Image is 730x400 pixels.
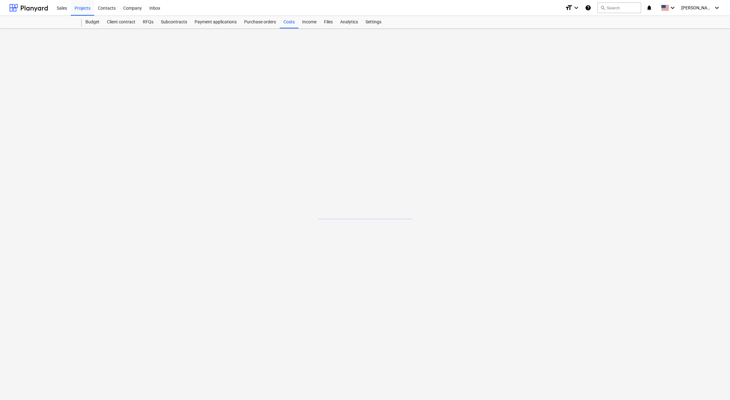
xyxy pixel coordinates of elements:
[565,4,573,12] i: format_size
[573,4,580,12] i: keyboard_arrow_down
[362,16,385,28] a: Settings
[280,16,298,28] a: Costs
[139,16,157,28] a: RFQs
[240,16,280,28] a: Purchase orders
[336,16,362,28] a: Analytics
[191,16,240,28] a: Payment applications
[103,16,139,28] a: Client contract
[298,16,320,28] a: Income
[597,2,641,13] button: Search
[646,4,652,12] i: notifications
[157,16,191,28] a: Subcontracts
[585,4,591,12] i: Knowledge base
[82,16,103,28] a: Budget
[669,4,676,12] i: keyboard_arrow_down
[320,16,336,28] a: Files
[713,4,721,12] i: keyboard_arrow_down
[600,5,605,10] span: search
[681,5,713,10] span: [PERSON_NAME]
